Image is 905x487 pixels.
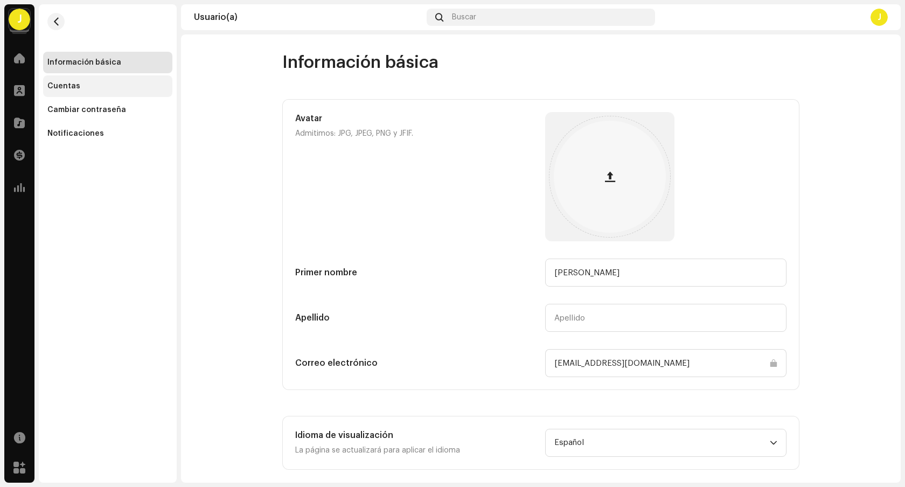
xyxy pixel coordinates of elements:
[47,82,80,91] div: Cuentas
[43,52,172,73] re-m-nav-item: Información básica
[545,304,786,332] input: Apellido
[194,13,422,22] div: Usuario(a)
[295,429,537,442] h5: Idioma de visualización
[295,357,537,370] h5: Correo electrónico
[47,106,126,114] div: Cambiar contraseña
[545,349,786,377] input: Correo electrónico
[43,75,172,97] re-m-nav-item: Cuentas
[282,52,438,73] span: Información básica
[295,127,537,140] p: Admitimos: JPG, JPEG, PNG y JFIF.
[452,13,476,22] span: Buscar
[47,58,121,67] div: Información básica
[295,112,537,125] h5: Avatar
[295,444,537,457] p: La página se actualizará para aplicar el idioma
[47,129,104,138] div: Notificaciones
[9,9,30,30] div: J
[770,429,777,456] div: dropdown trigger
[871,9,888,26] div: J
[554,429,770,456] span: Español
[545,259,786,287] input: Primer nombre
[43,99,172,121] re-m-nav-item: Cambiar contraseña
[43,123,172,144] re-m-nav-item: Notificaciones
[295,311,537,324] h5: Apellido
[295,266,537,279] h5: Primer nombre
